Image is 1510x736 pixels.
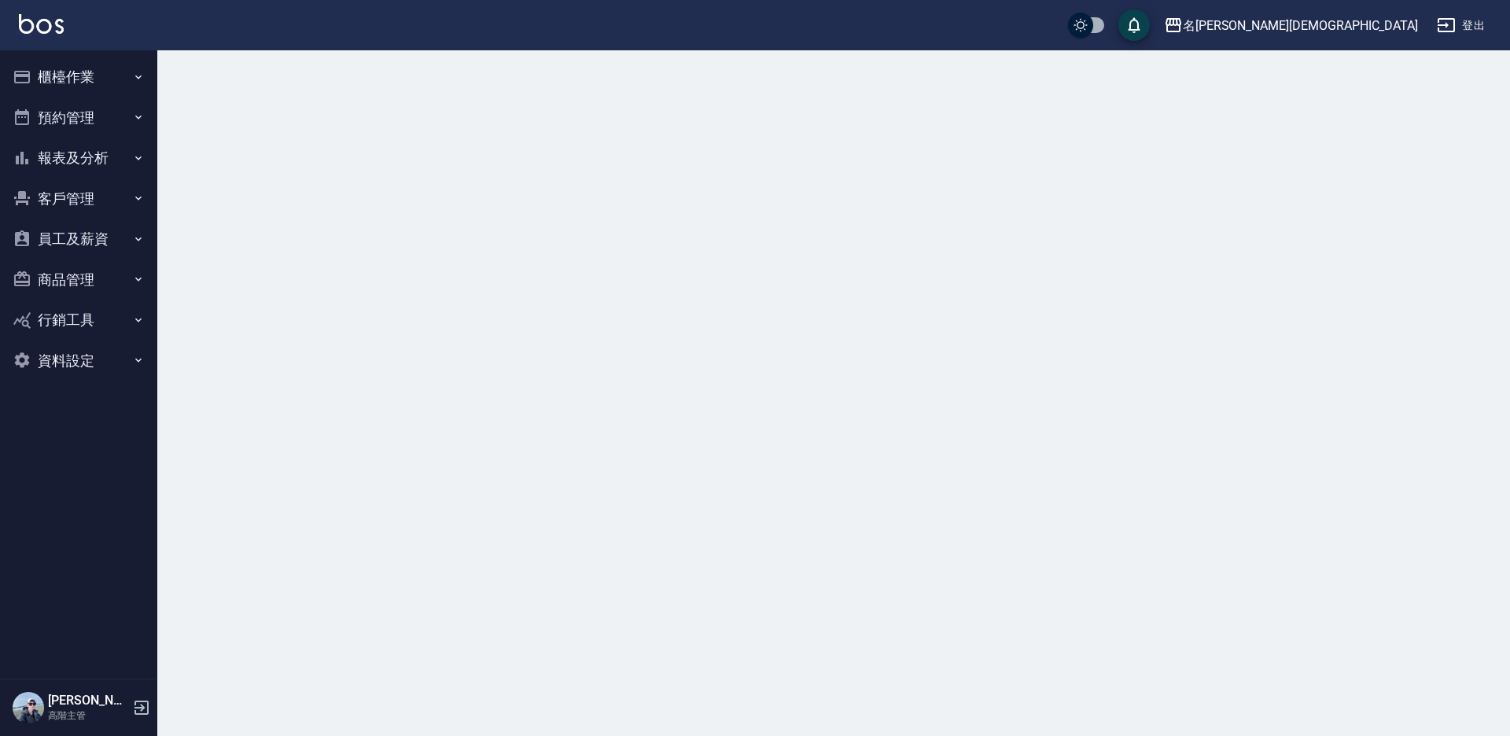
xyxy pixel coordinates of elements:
[13,692,44,723] img: Person
[1431,11,1491,40] button: 登出
[6,219,151,259] button: 員工及薪資
[6,300,151,340] button: 行銷工具
[6,340,151,381] button: 資料設定
[6,138,151,178] button: 報表及分析
[6,98,151,138] button: 預約管理
[48,708,128,723] p: 高階主管
[48,693,128,708] h5: [PERSON_NAME]
[6,178,151,219] button: 客戶管理
[6,259,151,300] button: 商品管理
[1183,16,1418,35] div: 名[PERSON_NAME][DEMOGRAPHIC_DATA]
[1118,9,1150,41] button: save
[1158,9,1424,42] button: 名[PERSON_NAME][DEMOGRAPHIC_DATA]
[6,57,151,98] button: 櫃檯作業
[19,14,64,34] img: Logo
